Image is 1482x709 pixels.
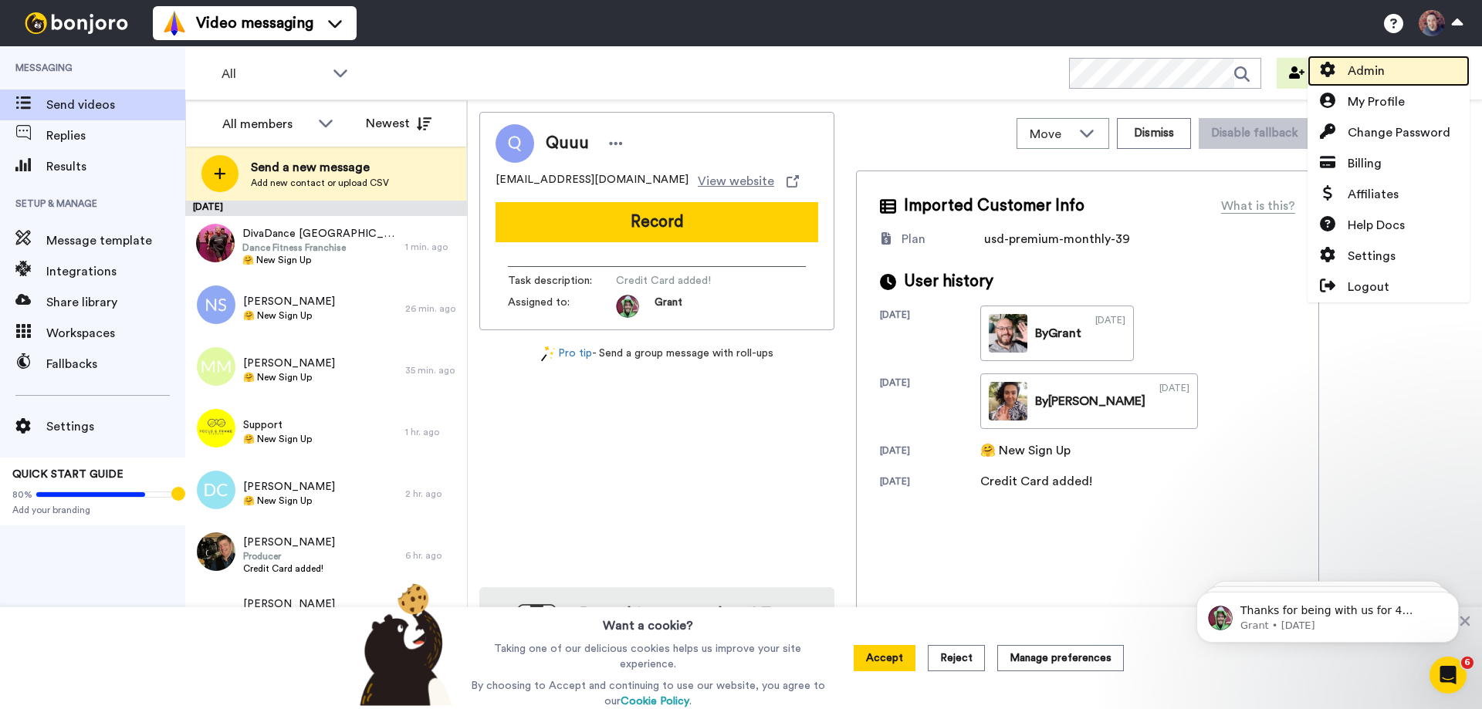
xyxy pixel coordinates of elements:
[243,495,335,507] span: 🤗 New Sign Up
[243,433,312,445] span: 🤗 New Sign Up
[1030,125,1071,143] span: Move
[1095,314,1125,353] div: [DATE]
[546,132,589,155] span: Quuu
[1430,657,1467,694] iframe: Intercom live chat
[496,202,818,242] button: Record
[621,696,689,707] a: Cookie Policy
[242,226,398,241] span: DivaDance [GEOGRAPHIC_DATA]
[197,285,235,324] img: ns.png
[1221,197,1295,215] div: What is this?
[242,254,398,266] span: 🤗 New Sign Up
[222,65,325,83] span: All
[616,273,763,289] span: Credit Card added!
[496,124,534,163] img: Image of Quuu
[980,306,1134,361] a: ByGrant[DATE]
[1035,392,1145,410] div: By [PERSON_NAME]
[46,96,185,114] span: Send videos
[1117,118,1191,149] button: Dismiss
[243,562,335,575] span: Credit Card added!
[197,532,235,571] img: 7ab45a92-2a8d-422c-9d37-b94afb090339.jpg
[1159,382,1189,420] div: [DATE]
[243,309,335,322] span: 🤗 New Sign Up
[902,230,925,248] div: Plan
[46,324,185,343] span: Workspaces
[1348,247,1396,265] span: Settings
[251,177,389,189] span: Add new contact or upload CSV
[12,488,32,501] span: 80%
[46,417,185,436] span: Settings
[1308,272,1470,302] a: Logout
[1348,62,1385,80] span: Admin
[1308,241,1470,272] a: Settings
[222,115,310,133] div: All members
[541,346,592,362] a: Pro tip
[405,549,459,562] div: 6 hr. ago
[1035,324,1081,343] div: By Grant
[405,241,459,253] div: 1 min. ago
[989,382,1027,420] img: db92fa71-4f26-4929-896c-af2ee9394a23_0000.jpg
[243,371,335,383] span: 🤗 New Sign Up
[928,645,985,671] button: Reject
[904,270,993,293] span: User history
[467,678,829,709] p: By choosing to Accept and continuing to use our website, you agree to our .
[880,444,980,460] div: [DATE]
[196,12,313,34] span: Video messaging
[243,356,335,371] span: [PERSON_NAME]
[242,241,398,254] span: Dance Fitness Franchise
[46,157,185,176] span: Results
[1348,216,1405,235] span: Help Docs
[346,582,460,706] img: bear-with-cookie.png
[405,488,459,500] div: 2 hr. ago
[880,475,980,491] div: [DATE]
[405,302,459,315] div: 26 min. ago
[46,355,185,373] span: Fallbacks
[698,172,799,191] a: View website
[1308,86,1470,117] a: My Profile
[508,273,616,289] span: Task description :
[1308,210,1470,241] a: Help Docs
[162,11,187,35] img: vm-color.svg
[572,603,819,646] h4: Record from your phone! Try our app [DATE]
[980,373,1198,429] a: By[PERSON_NAME][DATE]
[880,309,980,361] div: [DATE]
[496,172,689,191] span: [EMAIL_ADDRESS][DOMAIN_NAME]
[243,596,347,612] span: [PERSON_NAME]
[12,469,123,480] span: QUICK START GUIDE
[46,262,185,281] span: Integrations
[12,504,173,516] span: Add your branding
[19,12,134,34] img: bj-logo-header-white.svg
[354,108,443,139] button: Newest
[243,550,335,562] span: Producer
[980,472,1092,491] div: Credit Card added!
[698,172,774,191] span: View website
[197,471,235,509] img: dc.png
[46,293,185,312] span: Share library
[1348,93,1405,111] span: My Profile
[479,346,834,362] div: - Send a group message with roll-ups
[243,535,335,550] span: [PERSON_NAME]
[46,127,185,145] span: Replies
[541,346,555,362] img: magic-wand.svg
[197,594,235,633] img: 1982c103-0c24-4a6a-aea4-3f476d43b3e9.png
[616,295,639,318] img: 3183ab3e-59ed-45f6-af1c-10226f767056-1659068401.jpg
[467,641,829,672] p: Taking one of our delicious cookies helps us improve your site experience.
[1308,179,1470,210] a: Affiliates
[880,376,980,429] div: [DATE]
[1348,185,1399,204] span: Affiliates
[1199,118,1310,149] button: Disable fallback
[655,295,682,318] span: Grant
[989,314,1027,353] img: c461da9e-e5e2-4706-92f9-550e74781960_0000.jpg
[997,645,1124,671] button: Manage preferences
[495,604,557,687] img: download
[171,487,185,501] div: Tooltip anchor
[1277,58,1352,89] button: Invite
[508,295,616,318] span: Assigned to:
[1348,123,1450,142] span: Change Password
[603,607,693,635] h3: Want a cookie?
[243,417,312,433] span: Support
